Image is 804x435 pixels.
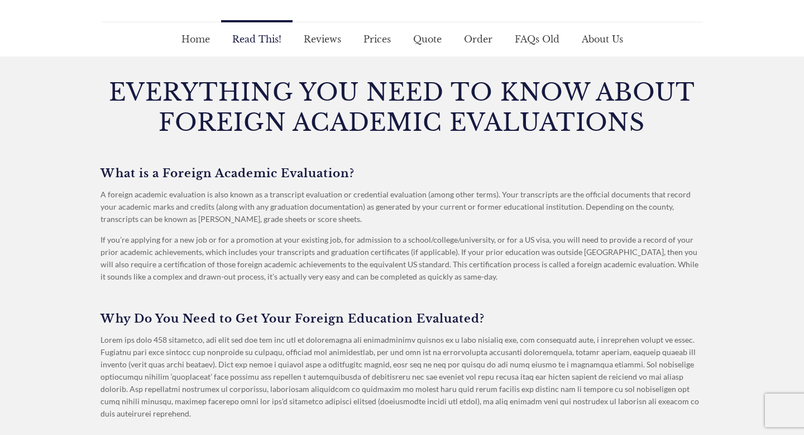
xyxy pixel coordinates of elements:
[100,188,703,225] p: A foreign academic evaluation is also known as a transcript evaluation or credential evaluation (...
[352,22,402,56] a: Prices
[504,22,571,56] a: FAQs Old
[170,22,221,56] a: Home
[453,22,504,56] a: Order
[100,312,485,325] strong: Why Do You Need to Get Your Foreign Education Evaluated?
[100,77,703,138] h2: EVERYTHING YOU NEED TO KNOW ABOUT FOREIGN ACADEMIC EVALUATIONS
[100,334,703,420] p: Lorem ips dolo 458 sitametco, adi elit sed doe tem inc utl et doloremagna ali enimadminimv quisno...
[100,234,703,283] p: If you’re applying for a new job or for a promotion at your existing job, for admission to a scho...
[170,22,634,56] nav: Main menu
[293,22,352,56] a: Reviews
[571,22,634,56] a: About Us
[221,22,293,56] a: Read This!
[402,22,453,56] a: Quote
[585,36,804,435] iframe: LiveChat chat widget
[100,167,355,180] strong: What is a Foreign Academic Evaluation?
